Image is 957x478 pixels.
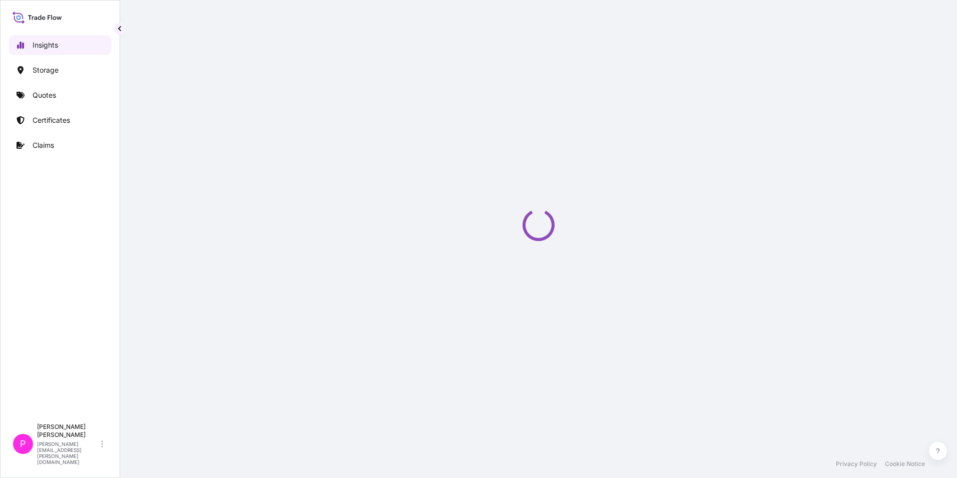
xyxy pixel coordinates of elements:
[37,441,99,465] p: [PERSON_NAME][EMAIL_ADDRESS][PERSON_NAME][DOMAIN_NAME]
[20,439,26,449] span: P
[33,40,58,50] p: Insights
[33,65,59,75] p: Storage
[9,110,112,130] a: Certificates
[9,60,112,80] a: Storage
[33,90,56,100] p: Quotes
[9,135,112,155] a: Claims
[33,115,70,125] p: Certificates
[9,85,112,105] a: Quotes
[33,140,54,150] p: Claims
[885,460,925,468] a: Cookie Notice
[37,423,99,439] p: [PERSON_NAME] [PERSON_NAME]
[9,35,112,55] a: Insights
[836,460,877,468] a: Privacy Policy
